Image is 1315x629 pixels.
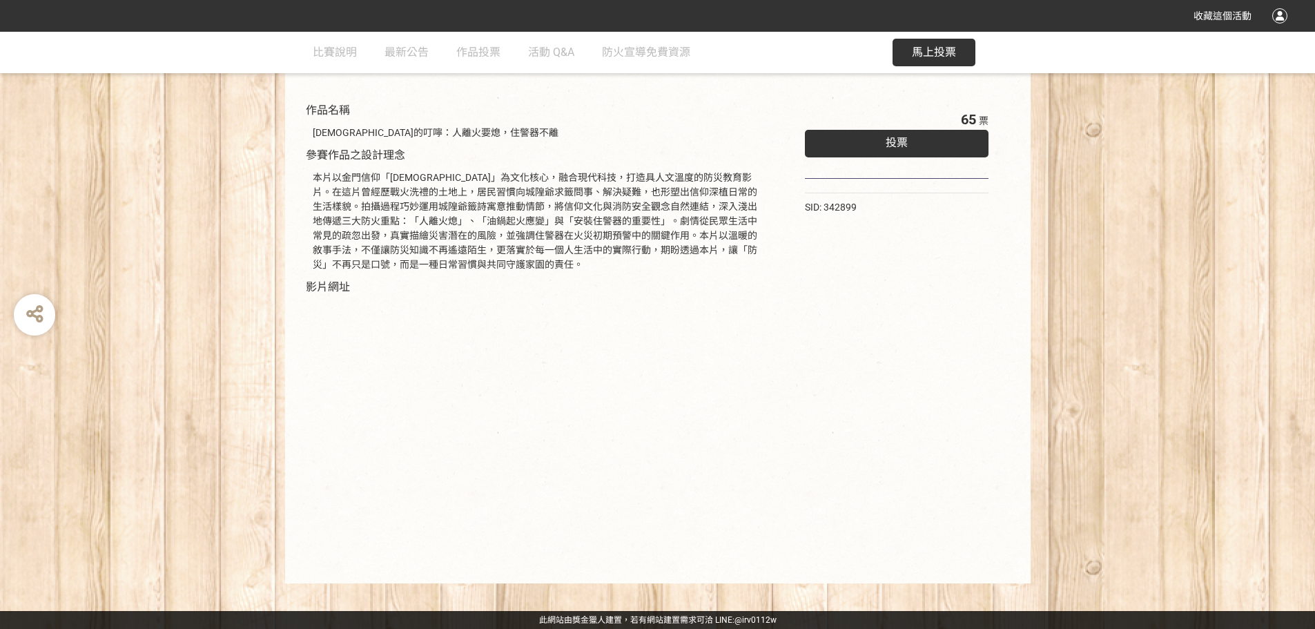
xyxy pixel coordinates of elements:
[456,32,500,73] a: 作品投票
[805,202,857,213] span: SID: 342899
[912,46,956,59] span: 馬上投票
[313,171,763,272] div: 本片以金門信仰「[DEMOGRAPHIC_DATA]」為文化核心，融合現代科技，打造具人文溫度的防災教育影片。在這片曾經歷戰火洗禮的土地上，居民習慣向城隍爺求籤問事、解決疑難，也形塑出信仰深植日...
[306,148,405,162] span: 參賽作品之設計理念
[528,32,574,73] a: 活動 Q&A
[1194,10,1251,21] span: 收藏這個活動
[602,46,690,59] span: 防火宣導免費資源
[539,615,777,625] span: 可洽 LINE:
[313,126,763,140] div: [DEMOGRAPHIC_DATA]的叮嚀：人離火要熄，住警器不離
[886,136,908,149] span: 投票
[313,32,357,73] a: 比賽說明
[306,280,350,293] span: 影片網址
[602,32,690,73] a: 防火宣導免費資源
[979,115,988,126] span: 票
[384,32,429,73] a: 最新公告
[539,615,697,625] a: 此網站由獎金獵人建置，若有網站建置需求
[961,111,976,128] span: 65
[456,46,500,59] span: 作品投票
[893,39,975,66] button: 馬上投票
[313,46,357,59] span: 比賽說明
[528,46,574,59] span: 活動 Q&A
[734,615,777,625] a: @irv0112w
[384,46,429,59] span: 最新公告
[306,104,350,117] span: 作品名稱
